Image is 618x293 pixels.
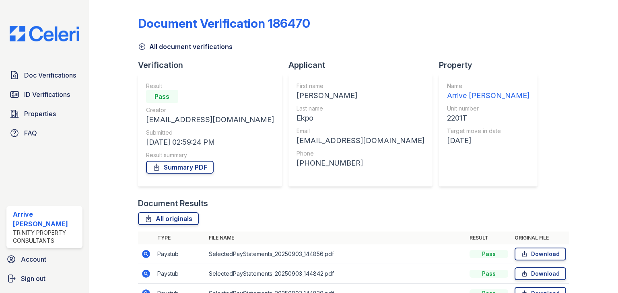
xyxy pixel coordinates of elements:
div: [EMAIL_ADDRESS][DOMAIN_NAME] [297,135,424,146]
div: Verification [138,59,288,71]
span: FAQ [24,128,37,138]
a: Download [515,267,566,280]
span: ID Verifications [24,90,70,99]
div: Arrive [PERSON_NAME] [13,209,79,229]
a: Account [3,251,86,267]
div: Unit number [447,104,529,113]
a: Summary PDF [146,161,214,174]
a: ID Verifications [6,86,82,102]
th: Type [154,232,206,244]
span: Doc Verifications [24,70,76,80]
a: All document verifications [138,42,233,51]
th: Result [466,232,511,244]
div: Ekpo [297,113,424,124]
span: Account [21,254,46,264]
img: CE_Logo_Blue-a8612792a0a2168367f1c8372b55b34899dd931a85d93a1a3d3e32e68fde9ad4.png [3,26,86,41]
span: Properties [24,109,56,119]
td: Paystub [154,244,206,264]
span: Sign out [21,274,45,283]
td: SelectedPayStatements_20250903_144842.pdf [206,264,466,284]
div: Target move in date [447,127,529,135]
div: Submitted [146,129,274,137]
th: File name [206,232,466,244]
div: Document Results [138,198,208,209]
a: Doc Verifications [6,67,82,83]
td: SelectedPayStatements_20250903_144856.pdf [206,244,466,264]
div: Result [146,82,274,90]
div: Arrive [PERSON_NAME] [447,90,529,101]
div: Trinity Property Consultants [13,229,79,245]
a: Download [515,248,566,260]
td: Paystub [154,264,206,284]
a: All originals [138,212,199,225]
div: Pass [146,90,178,103]
div: [DATE] 02:59:24 PM [146,137,274,148]
div: Result summary [146,151,274,159]
div: Email [297,127,424,135]
a: Sign out [3,270,86,287]
a: Properties [6,106,82,122]
div: First name [297,82,424,90]
div: 2201T [447,113,529,124]
a: Name Arrive [PERSON_NAME] [447,82,529,101]
div: Pass [470,270,508,278]
div: Property [439,59,544,71]
div: Name [447,82,529,90]
a: FAQ [6,125,82,141]
div: [PHONE_NUMBER] [297,158,424,169]
div: Last name [297,104,424,113]
div: [DATE] [447,135,529,146]
th: Original file [511,232,569,244]
div: Phone [297,150,424,158]
div: Document Verification 186470 [138,16,310,31]
div: Pass [470,250,508,258]
div: [PERSON_NAME] [297,90,424,101]
div: [EMAIL_ADDRESS][DOMAIN_NAME] [146,114,274,125]
div: Applicant [288,59,439,71]
div: Creator [146,106,274,114]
